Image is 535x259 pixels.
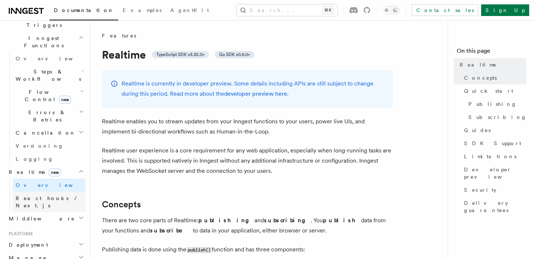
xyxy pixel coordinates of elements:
[13,152,86,166] a: Logging
[323,217,361,224] strong: publish
[219,52,250,57] span: Go SDK v0.9.0+
[464,186,496,194] span: Security
[13,126,86,139] button: Cancellation
[54,7,114,13] span: Documentation
[461,163,526,183] a: Developer preview
[457,58,526,71] a: Realtime
[102,116,393,137] p: Realtime enables you to stream updates from your Inngest functions to your users, power live UIs,...
[461,137,526,150] a: SDK Support
[16,156,53,162] span: Logging
[461,150,526,163] a: Limitations
[102,215,393,236] p: There are two core parts of Realtime: and . You data from your functions and to data in your appl...
[156,52,205,57] span: TypeScript SDK v3.32.0+
[468,100,517,108] span: Publishing
[481,4,529,16] a: Sign Up
[6,11,86,32] button: Events & Triggers
[102,48,393,61] h1: Realtime
[461,196,526,217] a: Delivery guarantees
[16,143,64,149] span: Versioning
[464,74,497,81] span: Concepts
[16,195,80,208] span: React hooks / Next.js
[464,127,491,134] span: Guides
[6,14,79,29] span: Events & Triggers
[102,244,393,255] p: Publishing data is done using the function and has three components:
[13,109,79,123] span: Errors & Retries
[102,32,136,39] span: Features
[6,168,61,176] span: Realtime
[461,71,526,84] a: Concepts
[264,217,311,224] strong: subscribing
[464,153,516,160] span: Limitations
[465,111,526,124] a: Subscribing
[461,183,526,196] a: Security
[6,35,79,49] span: Inngest Functions
[13,179,86,192] a: Overview
[464,166,526,180] span: Developer preview
[170,7,209,13] span: AgentKit
[6,215,75,222] span: Middleware
[16,182,91,188] span: Overview
[13,88,80,103] span: Flow Control
[457,47,526,58] h4: On this page
[13,192,86,212] a: React hooks / Next.js
[123,7,162,13] span: Examples
[102,146,393,176] p: Realtime user experience is a core requirement for any web application, especially when long-runn...
[460,61,497,68] span: Realtime
[6,238,86,251] button: Deployment
[13,129,76,136] span: Cancellation
[464,87,513,95] span: Quick start
[237,4,337,16] button: Search...⌘K
[224,90,287,97] a: developer preview here
[323,7,333,14] kbd: ⌘K
[49,168,61,176] span: new
[13,68,81,83] span: Steps & Workflows
[13,139,86,152] a: Versioning
[6,166,86,179] button: Realtimenew
[468,113,527,121] span: Subscribing
[118,2,166,20] a: Examples
[464,199,526,214] span: Delivery guarantees
[49,2,118,20] a: Documentation
[16,56,91,61] span: Overview
[464,140,521,147] span: SDK Support
[13,65,86,85] button: Steps & Workflows
[412,4,478,16] a: Contact sales
[198,217,254,224] strong: publishing
[6,52,86,166] div: Inngest Functions
[102,199,141,210] a: Concepts
[122,79,384,99] p: Realtime is currently in developer preview. Some details including APIs are still subject to chan...
[150,227,193,234] strong: subscribe
[59,96,71,104] span: new
[382,6,400,15] button: Toggle dark mode
[13,106,86,126] button: Errors & Retries
[465,97,526,111] a: Publishing
[13,52,86,65] a: Overview
[6,241,48,248] span: Deployment
[13,85,86,106] button: Flow Controlnew
[6,231,33,237] span: Platform
[166,2,213,20] a: AgentKit
[6,179,86,212] div: Realtimenew
[6,32,86,52] button: Inngest Functions
[186,247,212,253] code: publish()
[6,212,86,225] button: Middleware
[461,84,526,97] a: Quick start
[461,124,526,137] a: Guides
